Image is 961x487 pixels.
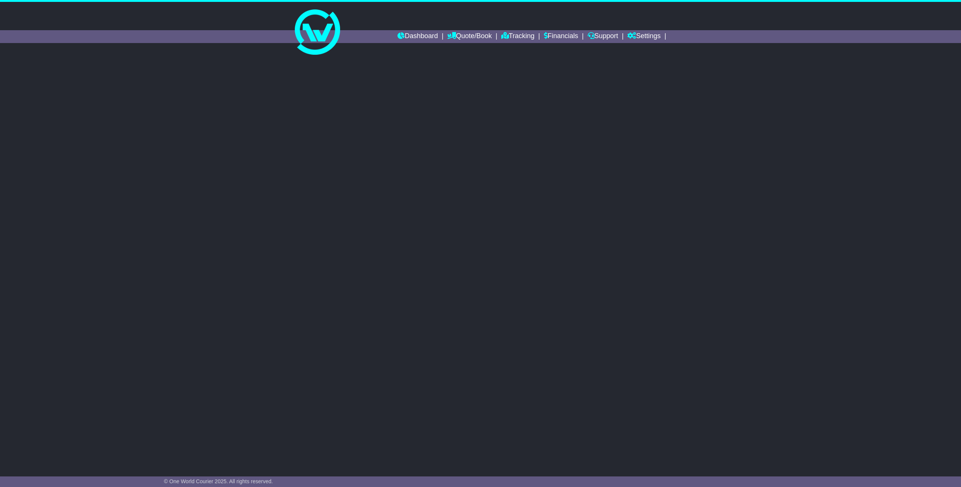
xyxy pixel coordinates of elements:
[447,30,492,43] a: Quote/Book
[627,30,661,43] a: Settings
[588,30,618,43] a: Support
[544,30,578,43] a: Financials
[397,30,438,43] a: Dashboard
[164,478,273,484] span: © One World Courier 2025. All rights reserved.
[501,30,534,43] a: Tracking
